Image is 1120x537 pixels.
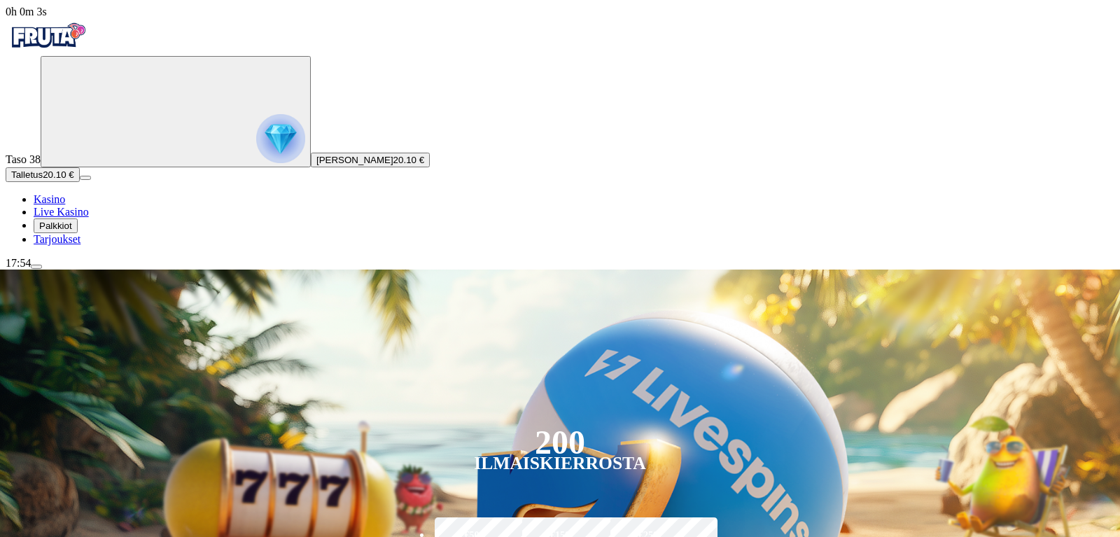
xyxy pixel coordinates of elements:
span: Talletus [11,169,43,180]
div: Ilmaiskierrosta [474,455,646,472]
nav: Primary [6,18,1114,246]
img: Fruta [6,18,90,53]
a: gift-inverted iconTarjoukset [34,233,80,245]
span: [PERSON_NAME] [316,155,393,165]
span: Taso 38 [6,153,41,165]
span: Tarjoukset [34,233,80,245]
a: Fruta [6,43,90,55]
button: Talletusplus icon20.10 € [6,167,80,182]
span: Kasino [34,193,65,205]
span: 20.10 € [43,169,73,180]
button: menu [31,265,42,269]
span: 17:54 [6,257,31,269]
button: reward iconPalkkiot [34,218,78,233]
span: 20.10 € [393,155,424,165]
div: 200 [535,434,585,451]
button: [PERSON_NAME]20.10 € [311,153,430,167]
img: reward progress [256,114,305,163]
button: menu [80,176,91,180]
a: poker-chip iconLive Kasino [34,206,89,218]
span: user session time [6,6,47,18]
span: Palkkiot [39,221,72,231]
a: diamond iconKasino [34,193,65,205]
button: reward progress [41,56,311,167]
span: Live Kasino [34,206,89,218]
